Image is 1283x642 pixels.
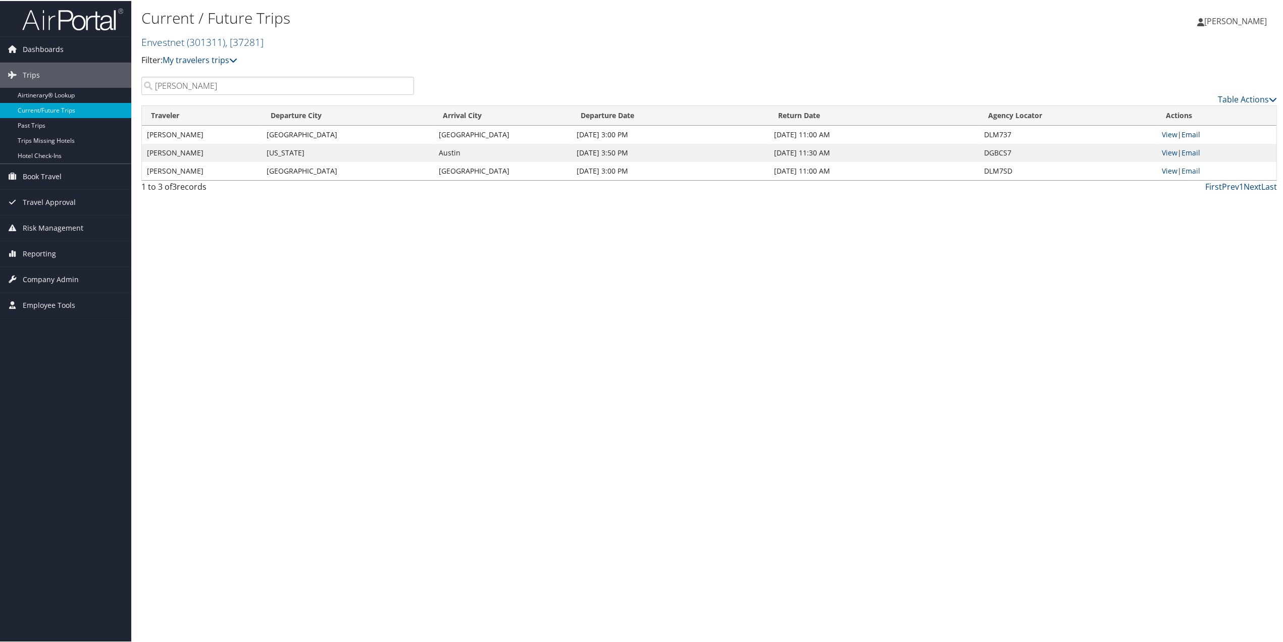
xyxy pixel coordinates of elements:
th: Return Date: activate to sort column ascending [769,105,979,125]
span: Dashboards [23,36,64,61]
a: View [1162,147,1177,156]
a: My travelers trips [163,54,237,65]
td: [PERSON_NAME] [142,143,262,161]
a: Last [1261,180,1277,191]
td: | [1157,161,1276,179]
input: Search Traveler or Arrival City [141,76,414,94]
a: Next [1244,180,1261,191]
span: , [ 37281 ] [225,34,264,48]
th: Agency Locator: activate to sort column ascending [979,105,1157,125]
a: Prev [1222,180,1239,191]
td: | [1157,143,1276,161]
th: Actions [1157,105,1276,125]
span: Company Admin [23,266,79,291]
td: DGBCS7 [979,143,1157,161]
a: View [1162,129,1177,138]
td: DLM7SD [979,161,1157,179]
td: [DATE] 3:50 PM [572,143,769,161]
span: Risk Management [23,215,83,240]
td: [DATE] 3:00 PM [572,125,769,143]
a: First [1205,180,1222,191]
td: DLM737 [979,125,1157,143]
a: [PERSON_NAME] [1197,5,1277,35]
td: [GEOGRAPHIC_DATA] [262,161,434,179]
h1: Current / Future Trips [141,7,898,28]
a: Email [1182,165,1200,175]
th: Arrival City: activate to sort column ascending [434,105,572,125]
a: 1 [1239,180,1244,191]
p: Filter: [141,53,898,66]
td: [DATE] 11:00 AM [769,161,979,179]
span: [PERSON_NAME] [1204,15,1267,26]
td: Austin [434,143,572,161]
td: [GEOGRAPHIC_DATA] [434,161,572,179]
a: View [1162,165,1177,175]
span: 3 [172,180,177,191]
a: Envestnet [141,34,264,48]
a: Email [1182,147,1200,156]
td: [US_STATE] [262,143,434,161]
span: Reporting [23,240,56,265]
th: Traveler: activate to sort column ascending [142,105,262,125]
th: Departure City: activate to sort column ascending [262,105,434,125]
td: [GEOGRAPHIC_DATA] [262,125,434,143]
div: 1 to 3 of records [141,180,414,197]
span: ( 301311 ) [187,34,225,48]
td: [DATE] 11:30 AM [769,143,979,161]
a: Email [1182,129,1200,138]
span: Book Travel [23,163,62,188]
img: airportal-logo.png [22,7,123,30]
td: [DATE] 11:00 AM [769,125,979,143]
span: Employee Tools [23,292,75,317]
td: [GEOGRAPHIC_DATA] [434,125,572,143]
th: Departure Date: activate to sort column descending [572,105,769,125]
td: [PERSON_NAME] [142,125,262,143]
a: Table Actions [1218,93,1277,104]
td: [PERSON_NAME] [142,161,262,179]
td: | [1157,125,1276,143]
td: [DATE] 3:00 PM [572,161,769,179]
span: Travel Approval [23,189,76,214]
span: Trips [23,62,40,87]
